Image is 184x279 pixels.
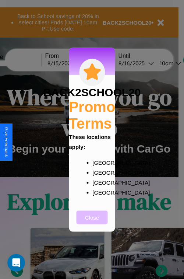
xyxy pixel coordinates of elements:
[92,187,106,197] p: [GEOGRAPHIC_DATA]
[43,86,141,98] h3: BACK2SCHOOL20
[4,127,9,157] div: Give Feedback
[92,157,106,167] p: [GEOGRAPHIC_DATA]
[77,210,108,224] button: Close
[69,98,116,132] h2: Promo Terms
[7,254,25,272] iframe: Intercom live chat
[92,167,106,177] p: [GEOGRAPHIC_DATA]
[69,133,111,150] b: These locations apply:
[92,177,106,187] p: [GEOGRAPHIC_DATA]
